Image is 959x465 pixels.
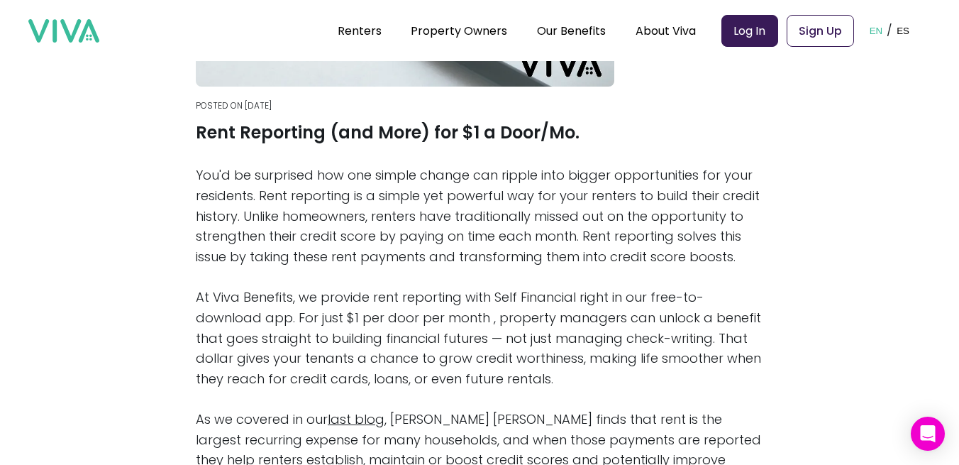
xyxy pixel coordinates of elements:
img: viva [28,19,99,43]
a: Sign Up [787,15,854,47]
p: / [887,20,892,41]
button: ES [892,9,914,53]
a: Log In [721,15,778,47]
p: You'd be surprised how one simple change can ripple into bigger opportunities for your residents.... [196,165,763,268]
p: At Viva Benefits, we provide rent reporting with Self Financial right in our free-to-download app... [196,288,763,390]
button: EN [865,9,887,53]
a: last blog [328,410,384,428]
h1: Rent Reporting (and More) for $1 a Door/Mo. [196,120,763,146]
a: Property Owners [411,23,507,39]
div: Open Intercom Messenger [911,417,945,451]
div: About Viva [636,13,696,48]
a: Renters [338,23,382,39]
div: Our Benefits [537,13,606,48]
p: Posted on [DATE] [196,100,763,111]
